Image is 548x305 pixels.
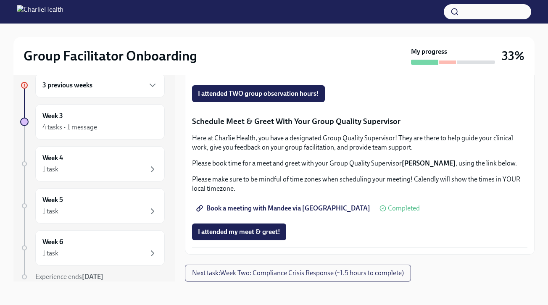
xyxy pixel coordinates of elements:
h2: Group Facilitator Onboarding [24,47,197,64]
img: CharlieHealth [17,5,63,18]
a: Book a meeting with Mandee via [GEOGRAPHIC_DATA] [192,200,376,217]
p: Schedule Meet & Greet With Your Group Quality Supervisor [192,116,527,127]
strong: My progress [411,47,447,56]
h3: 33% [502,48,524,63]
a: Week 34 tasks • 1 message [20,104,165,139]
h6: 3 previous weeks [42,81,92,90]
div: 1 task [42,207,58,216]
p: Please book time for a meet and greet with your Group Quality Supervisor , using the link below. [192,159,527,168]
span: Next task : Week Two: Compliance Crisis Response (~1.5 hours to complete) [192,269,404,277]
strong: [PERSON_NAME] [402,159,456,167]
strong: [DATE] [82,273,103,281]
a: Week 61 task [20,230,165,266]
h6: Week 6 [42,237,63,247]
div: 1 task [42,165,58,174]
span: I attended TWO group observation hours! [198,89,319,98]
p: Please make sure to be mindful of time zones when scheduling your meeting! Calendly will show the... [192,175,527,193]
span: Completed [388,205,420,212]
div: 4 tasks • 1 message [42,123,97,132]
div: 3 previous weeks [35,73,165,97]
p: Here at Charlie Health, you have a designated Group Quality Supervisor! They are there to help gu... [192,134,527,152]
span: I attended my meet & greet! [198,228,280,236]
button: I attended TWO group observation hours! [192,85,325,102]
button: I attended my meet & greet! [192,223,286,240]
h6: Week 4 [42,153,63,163]
span: Book a meeting with Mandee via [GEOGRAPHIC_DATA] [198,204,370,213]
div: 1 task [42,249,58,258]
h6: Week 5 [42,195,63,205]
span: Experience ends [35,273,103,281]
h6: Week 3 [42,111,63,121]
a: Week 51 task [20,188,165,223]
button: Next task:Week Two: Compliance Crisis Response (~1.5 hours to complete) [185,265,411,281]
a: Week 41 task [20,146,165,181]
